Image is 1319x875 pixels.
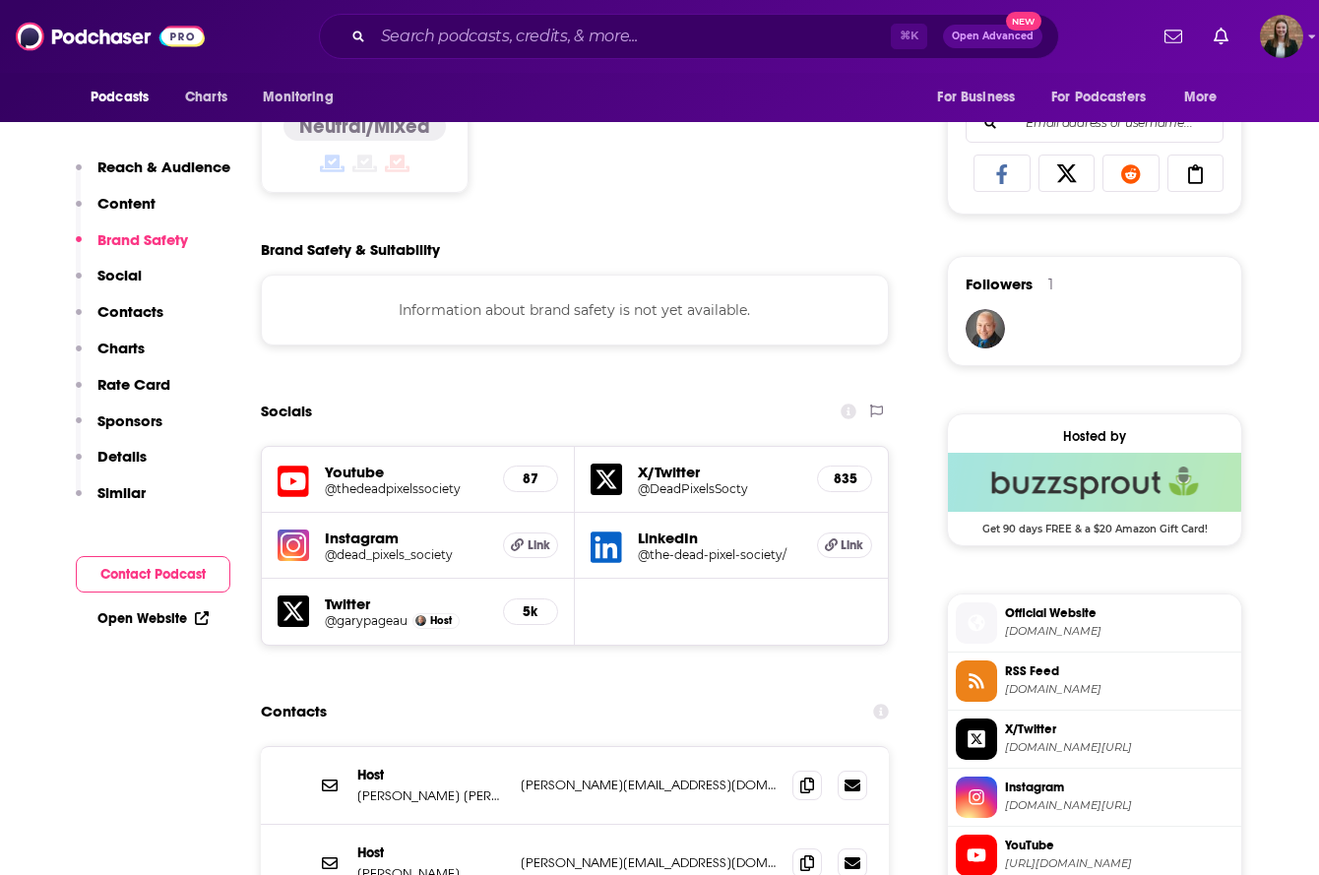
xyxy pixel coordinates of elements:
[1038,155,1096,192] a: Share on X/Twitter
[1005,798,1233,813] span: instagram.com/dead_pixels_society
[1170,79,1242,116] button: open menu
[97,483,146,502] p: Similar
[1006,12,1041,31] span: New
[76,447,147,483] button: Details
[91,84,149,111] span: Podcasts
[841,537,863,553] span: Link
[76,230,188,267] button: Brand Safety
[415,615,426,626] img: Gary Pageau
[956,660,1233,702] a: RSS Feed[DOMAIN_NAME]
[638,547,801,562] a: @the-dead-pixel-society/
[76,375,170,411] button: Rate Card
[943,25,1042,48] button: Open AdvancedNew
[325,463,487,481] h5: Youtube
[1206,20,1236,53] a: Show notifications dropdown
[325,481,487,496] a: @thedeadpixelssociety
[97,157,230,176] p: Reach & Audience
[261,240,440,259] h2: Brand Safety & Suitability
[249,79,358,116] button: open menu
[325,594,487,613] h5: Twitter
[1048,276,1053,293] div: 1
[357,767,505,783] p: Host
[172,79,239,116] a: Charts
[923,79,1039,116] button: open menu
[1005,682,1233,697] span: feeds.buzzsprout.com
[299,114,430,139] h4: Neutral/Mixed
[520,470,541,487] h5: 87
[325,613,408,628] a: @garypageau
[966,275,1033,293] span: Followers
[97,339,145,357] p: Charts
[520,603,541,620] h5: 5k
[16,18,205,55] img: Podchaser - Follow, Share and Rate Podcasts
[1005,837,1233,854] span: YouTube
[263,84,333,111] span: Monitoring
[1184,84,1218,111] span: More
[891,24,927,49] span: ⌘ K
[638,463,801,481] h5: X/Twitter
[97,302,163,321] p: Contacts
[528,537,550,553] span: Link
[1005,856,1233,871] span: https://www.youtube.com/@thedeadpixelssociety
[1005,779,1233,796] span: Instagram
[1005,720,1233,738] span: X/Twitter
[261,393,312,430] h2: Socials
[325,547,487,562] a: @dead_pixels_society
[76,339,145,375] button: Charts
[97,610,209,627] a: Open Website
[1260,15,1303,58] button: Show profile menu
[1260,15,1303,58] img: User Profile
[1005,604,1233,622] span: Official Website
[1005,662,1233,680] span: RSS Feed
[185,84,227,111] span: Charts
[97,447,147,466] p: Details
[521,854,777,871] p: [PERSON_NAME][EMAIL_ADDRESS][DOMAIN_NAME]
[817,532,872,558] a: Link
[948,453,1241,512] img: Buzzsprout Deal: Get 90 days FREE & a $20 Amazon Gift Card!
[76,483,146,520] button: Similar
[956,719,1233,760] a: X/Twitter[DOMAIN_NAME][URL]
[319,14,1059,59] div: Search podcasts, credits, & more...
[966,309,1005,348] img: gpageau
[76,302,163,339] button: Contacts
[97,375,170,394] p: Rate Card
[357,844,505,861] p: Host
[1102,155,1160,192] a: Share on Reddit
[521,777,777,793] p: [PERSON_NAME][EMAIL_ADDRESS][DOMAIN_NAME]
[97,230,188,249] p: Brand Safety
[956,777,1233,818] a: Instagram[DOMAIN_NAME][URL]
[1157,20,1190,53] a: Show notifications dropdown
[1005,740,1233,755] span: twitter.com/DeadPixelsSocty
[76,266,142,302] button: Social
[76,556,230,593] button: Contact Podcast
[357,787,505,804] p: [PERSON_NAME] [PERSON_NAME]
[97,194,156,213] p: Content
[76,411,162,448] button: Sponsors
[834,470,855,487] h5: 835
[261,275,889,345] div: Information about brand safety is not yet available.
[430,614,452,627] span: Host
[1051,84,1146,111] span: For Podcasters
[948,453,1241,533] a: Buzzsprout Deal: Get 90 days FREE & a $20 Amazon Gift Card!
[974,155,1031,192] a: Share on Facebook
[956,602,1233,644] a: Official Website[DOMAIN_NAME]
[77,79,174,116] button: open menu
[948,512,1241,535] span: Get 90 days FREE & a $20 Amazon Gift Card!
[638,529,801,547] h5: LinkedIn
[261,693,327,730] h2: Contacts
[325,529,487,547] h5: Instagram
[373,21,891,52] input: Search podcasts, credits, & more...
[278,530,309,561] img: iconImage
[1260,15,1303,58] span: Logged in as k_burns
[948,428,1241,445] div: Hosted by
[97,411,162,430] p: Sponsors
[1167,155,1225,192] a: Copy Link
[638,481,801,496] a: @DeadPixelsSocty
